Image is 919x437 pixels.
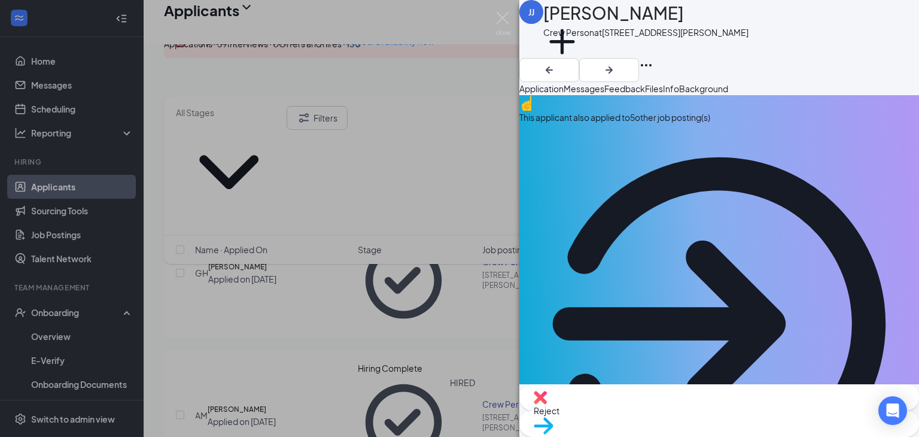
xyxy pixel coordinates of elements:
span: Background [679,83,728,94]
button: PlusAdd a tag [543,23,581,74]
svg: Plus [543,23,581,60]
span: Reject [534,404,905,417]
div: Open Intercom Messenger [878,396,907,425]
button: ArrowLeftNew [519,58,579,82]
span: Info [663,83,679,94]
div: Crew Person at [STREET_ADDRESS][PERSON_NAME] [543,26,748,38]
svg: ArrowRight [602,63,616,77]
button: ArrowRight [579,58,639,82]
span: Feedback [604,83,645,94]
span: Application [519,83,564,94]
div: JJ [528,6,534,18]
span: Files [645,83,663,94]
div: This applicant also applied to 5 other job posting(s) [519,111,919,124]
span: Messages [564,83,604,94]
svg: Ellipses [639,58,653,72]
svg: ArrowLeftNew [542,63,556,77]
